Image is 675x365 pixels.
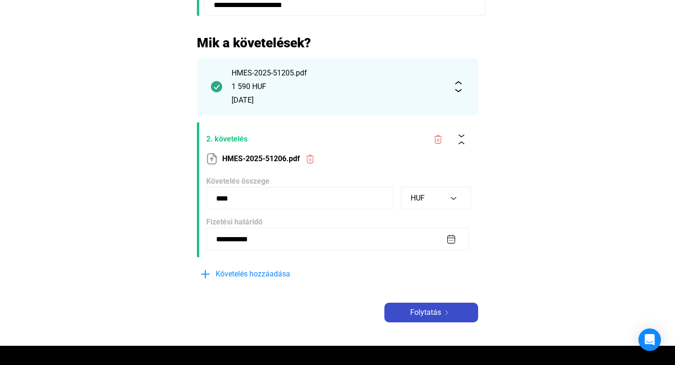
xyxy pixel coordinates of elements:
div: [DATE] [232,95,443,106]
img: plus-blue [200,268,211,280]
span: Folytatás [410,307,441,318]
span: Fizetési határidő [206,217,262,226]
img: upload-paper [206,153,217,164]
img: trash-red [305,154,315,164]
button: HUF [401,187,471,209]
div: Open Intercom Messenger [638,328,661,351]
h2: Mik a követelések? [197,35,478,51]
button: trash-red [300,149,320,169]
img: arrow-right-white [441,310,452,315]
span: HUF [411,194,425,202]
span: Követelés hozzáadása [216,268,290,280]
img: trash-red [433,134,443,144]
span: 2. követelés [206,134,424,145]
button: trash-red [428,129,448,149]
div: 1 590 HUF [232,81,443,92]
img: collapse [457,134,466,144]
div: HMES-2025-51205.pdf [232,67,443,79]
img: expand [453,81,464,92]
span: Követelés összege [206,177,270,186]
img: checkmark-darker-green-circle [211,81,222,92]
span: HMES-2025-51206.pdf [222,153,300,164]
button: collapse [451,129,471,149]
button: Folytatásarrow-right-white [384,303,478,322]
button: plus-blueKövetelés hozzáadása [197,264,337,284]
